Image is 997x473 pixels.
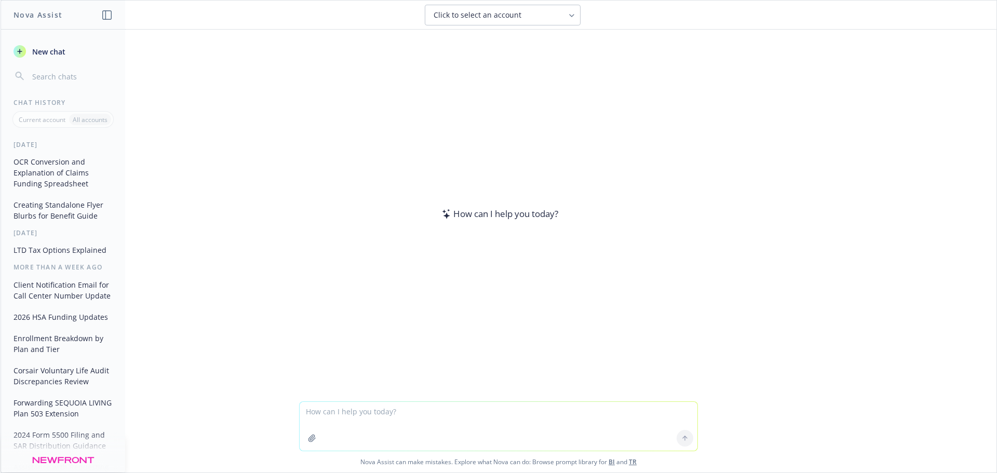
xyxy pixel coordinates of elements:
button: 2024 Form 5500 Filing and SAR Distribution Guidance [9,426,117,454]
div: More than a week ago [1,263,125,272]
span: New chat [30,46,65,57]
div: [DATE] [1,228,125,237]
button: 2026 HSA Funding Updates [9,308,117,326]
button: Click to select an account [425,5,581,25]
a: TR [629,457,637,466]
input: Search chats [30,69,113,84]
button: LTD Tax Options Explained [9,241,117,259]
button: Client Notification Email for Call Center Number Update [9,276,117,304]
button: Creating Standalone Flyer Blurbs for Benefit Guide [9,196,117,224]
p: Current account [19,115,65,124]
div: Chat History [1,98,125,107]
h1: Nova Assist [14,9,62,20]
span: Nova Assist can make mistakes. Explore what Nova can do: Browse prompt library for and [5,451,992,472]
button: New chat [9,42,117,61]
button: OCR Conversion and Explanation of Claims Funding Spreadsheet [9,153,117,192]
a: BI [609,457,615,466]
button: Enrollment Breakdown by Plan and Tier [9,330,117,358]
p: All accounts [73,115,107,124]
button: Forwarding SEQUOIA LIVING Plan 503 Extension [9,394,117,422]
button: Corsair Voluntary Life Audit Discrepancies Review [9,362,117,390]
div: How can I help you today? [439,207,558,221]
span: Click to select an account [434,10,521,20]
div: [DATE] [1,140,125,149]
